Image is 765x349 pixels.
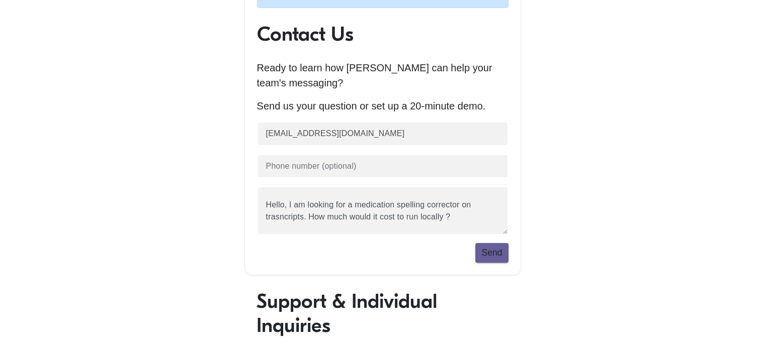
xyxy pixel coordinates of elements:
[257,98,508,113] p: Send us your question or set up a 20-minute demo.
[257,60,508,90] p: Ready to learn how [PERSON_NAME] can help your team's messaging?
[475,243,508,262] button: Send
[257,154,508,179] input: Phone number (optional)
[257,122,508,146] input: Business email (required)
[257,22,508,46] h1: Contact Us
[257,289,509,337] h1: Support & Individual Inquiries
